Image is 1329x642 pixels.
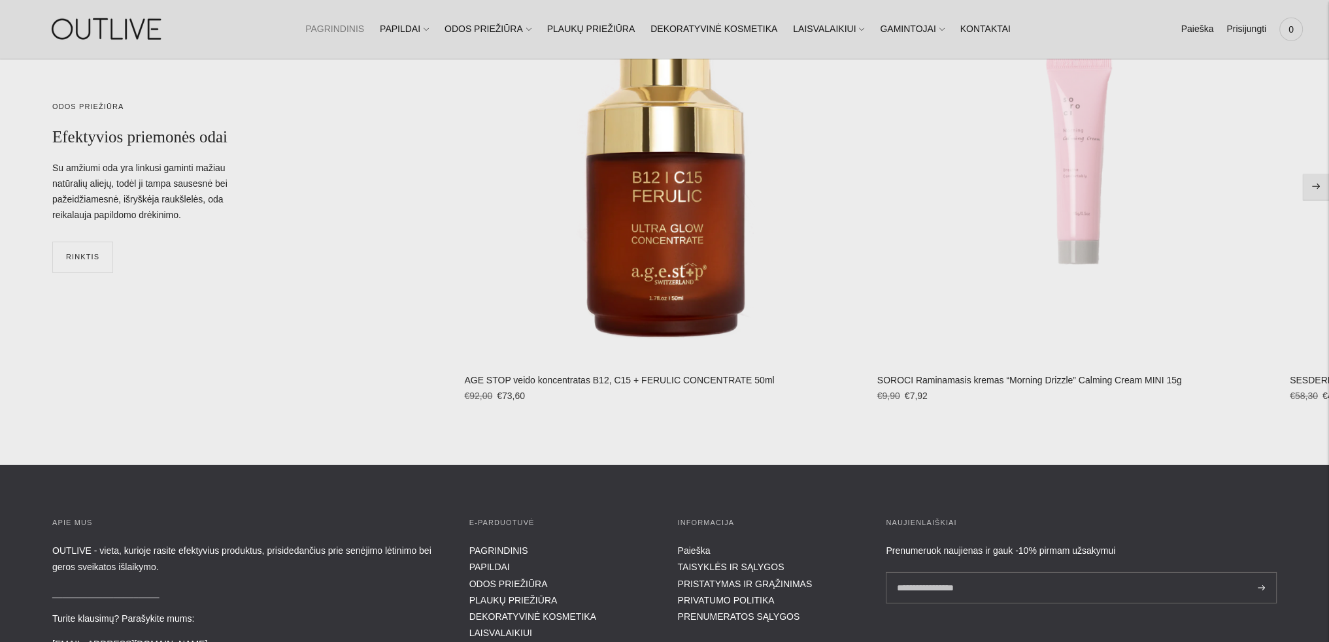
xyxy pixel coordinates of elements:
[1181,15,1213,44] a: Paieška
[469,628,532,638] a: LAISVALAIKIUI
[678,611,800,622] a: PRENUMERATOS SĄLYGOS
[497,391,525,401] span: €73,60
[678,545,711,556] a: Paieška
[464,391,492,401] s: €92,00
[52,611,443,627] p: Turite klausimų? Parašykite mums:
[678,595,775,605] a: PRIVATUMO POLITIKA
[678,579,813,589] a: PRISTATYMAS IR GRĄŽINIMAS
[877,391,900,401] s: €9,90
[469,562,510,572] a: PAPILDAI
[469,579,548,589] a: ODOS PRIEŽIŪRA
[650,15,777,44] a: DEKORATYVINĖ KOSMETIKA
[880,15,944,44] a: GAMINTOJAI
[52,101,408,114] div: ODOS PRIEŽIŪRA
[886,543,1277,559] div: Prenumeruok naujienas ir gauk -10% pirmam užsakymui
[877,375,1182,385] a: SOROCI Raminamasis kremas “Morning Drizzle” Calming Cream MINI 15g
[445,15,531,44] a: ODOS PRIEŽIŪRA
[793,15,864,44] a: LAISVALAIKIUI
[905,391,928,401] span: €7,92
[1303,174,1329,200] button: Move to next carousel slide
[52,127,261,148] h2: Efektyvios priemonės odai
[52,585,443,602] p: _____________________
[547,15,635,44] a: PLAUKŲ PRIEŽIŪRA
[678,562,784,572] a: TAISYKLĖS IR SĄLYGOS
[52,242,113,273] a: RINKTIS
[1290,391,1318,401] s: €58,30
[380,15,429,44] a: PAPILDAI
[26,7,190,52] img: OUTLIVE
[678,517,860,530] h3: INFORMACIJA
[469,517,652,530] h3: E-parduotuvė
[469,595,558,605] a: PLAUKŲ PRIEŽIŪRA
[1282,20,1300,39] span: 0
[52,517,443,530] h3: APIE MUS
[886,517,1277,530] h3: Naujienlaiškiai
[469,611,596,622] a: DEKORATYVINĖ KOSMETIKA
[960,15,1011,44] a: KONTAKTAI
[52,161,261,223] div: Su amžiumi oda yra linkusi gaminti mažiau natūralių aliejų, todėl ji tampa sausesnė bei pažeidžia...
[1226,15,1266,44] a: Prisijungti
[305,15,364,44] a: PAGRINDINIS
[52,543,443,575] p: OUTLIVE - vieta, kurioje rasite efektyvius produktus, prisidedančius prie senėjimo lėtinimo bei g...
[1279,15,1303,44] a: 0
[464,375,774,385] a: AGE STOP veido koncentratas B12, C15 + FERULIC CONCENTRATE 50ml
[469,545,528,556] a: PAGRINDINIS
